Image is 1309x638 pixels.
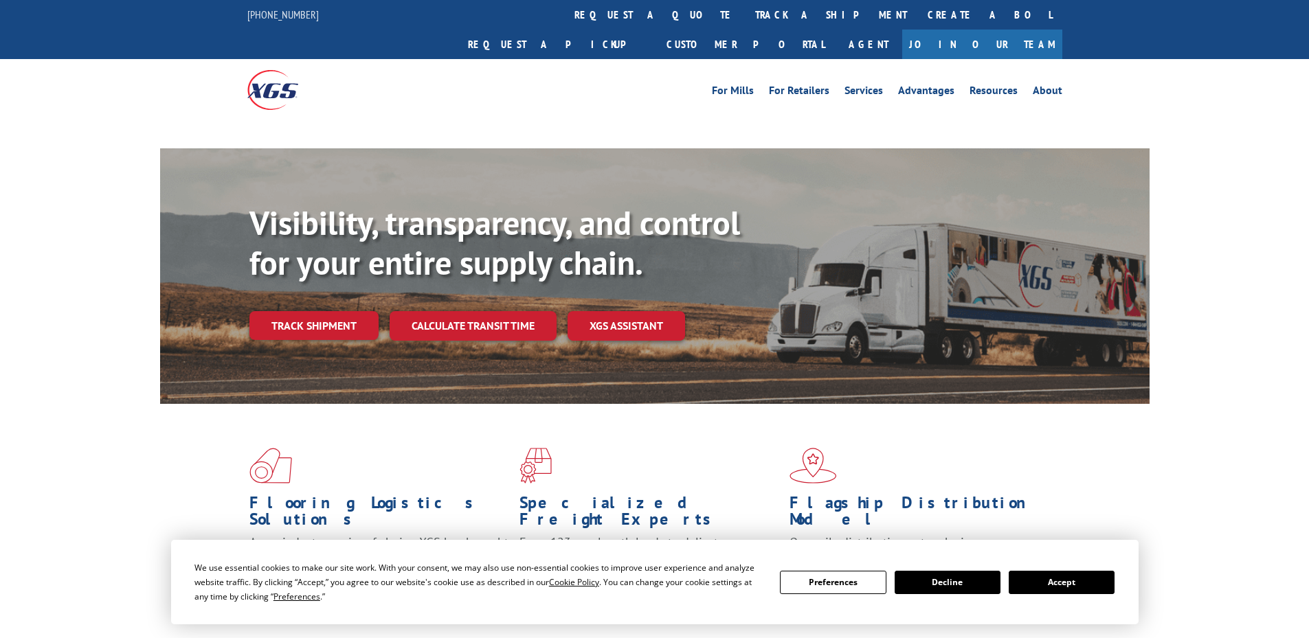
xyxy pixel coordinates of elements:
[519,534,779,595] p: From 123 overlength loads to delicate cargo, our experienced staff knows the best way to move you...
[519,494,779,534] h1: Specialized Freight Experts
[970,85,1018,100] a: Resources
[249,494,509,534] h1: Flooring Logistics Solutions
[273,591,320,602] span: Preferences
[656,30,835,59] a: Customer Portal
[790,448,837,483] img: xgs-icon-flagship-distribution-model-red
[247,8,319,21] a: [PHONE_NUMBER]
[171,540,1139,624] div: Cookie Consent Prompt
[844,85,883,100] a: Services
[249,448,292,483] img: xgs-icon-total-supply-chain-intelligence-red
[1033,85,1062,100] a: About
[902,30,1062,59] a: Join Our Team
[249,534,508,583] span: As an industry carrier of choice, XGS has brought innovation and dedication to flooring logistics...
[519,448,552,483] img: xgs-icon-focused-on-flooring-red
[790,494,1049,534] h1: Flagship Distribution Model
[249,311,379,340] a: Track shipment
[835,30,902,59] a: Agent
[549,576,599,588] span: Cookie Policy
[568,311,685,341] a: XGS ASSISTANT
[1009,571,1115,594] button: Accept
[194,560,763,604] div: We use essential cookies to make our site work. With your consent, we may also use non-essential ...
[898,85,954,100] a: Advantages
[390,311,557,341] a: Calculate transit time
[790,534,1042,567] span: Our agile distribution network gives you nationwide inventory management on demand.
[780,571,886,594] button: Preferences
[769,85,829,100] a: For Retailers
[249,201,740,284] b: Visibility, transparency, and control for your entire supply chain.
[895,571,1000,594] button: Decline
[458,30,656,59] a: Request a pickup
[712,85,754,100] a: For Mills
